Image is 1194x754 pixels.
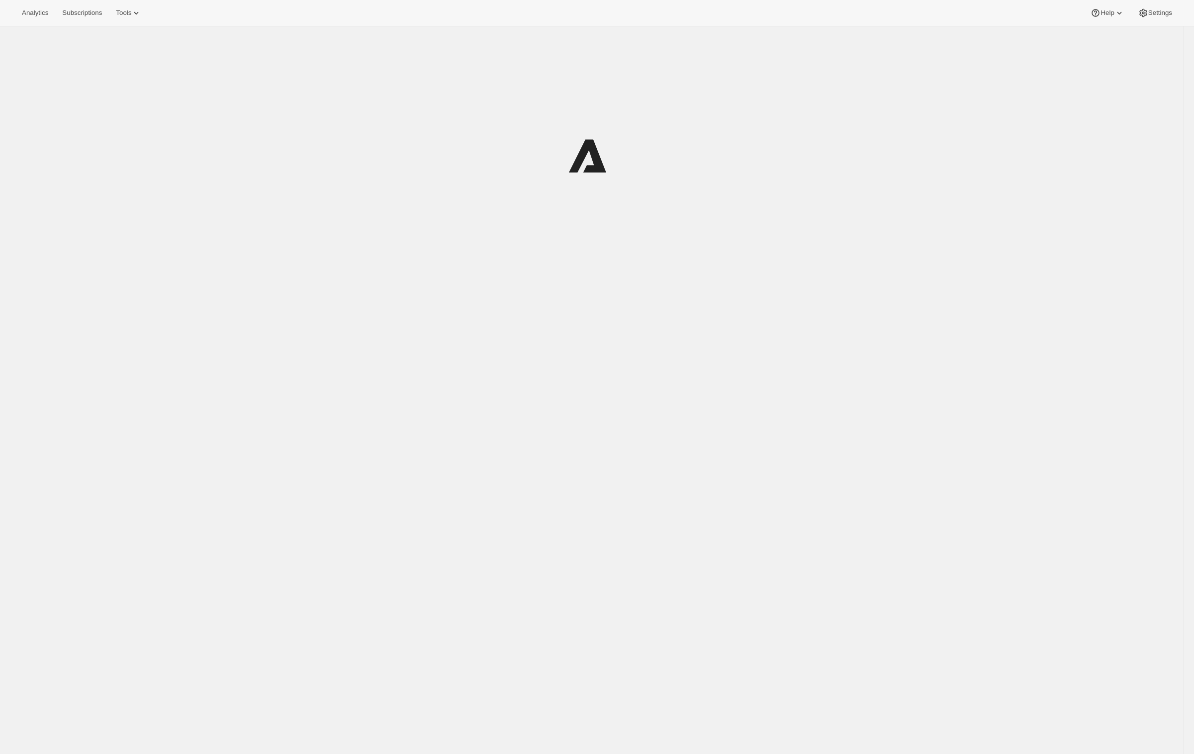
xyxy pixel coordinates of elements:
[110,6,147,20] button: Tools
[56,6,108,20] button: Subscriptions
[1085,6,1130,20] button: Help
[22,9,48,17] span: Analytics
[1132,6,1178,20] button: Settings
[16,6,54,20] button: Analytics
[1148,9,1172,17] span: Settings
[116,9,131,17] span: Tools
[1101,9,1114,17] span: Help
[62,9,102,17] span: Subscriptions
